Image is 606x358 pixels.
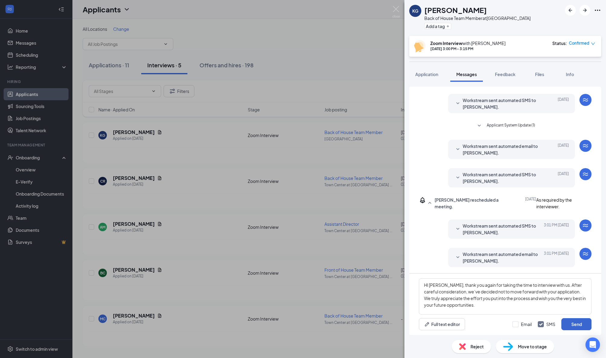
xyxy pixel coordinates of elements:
b: Zoom Interview [430,40,462,46]
div: Back of House Team Member at [GEOGRAPHIC_DATA] [424,15,531,21]
svg: Plus [446,24,450,28]
span: Messages [456,72,477,77]
h1: [PERSON_NAME] [424,5,487,15]
div: Open Intercom Messenger [585,337,600,352]
div: KG [412,8,418,14]
svg: SmallChevronDown [454,174,461,181]
span: Reject [470,343,484,350]
div: with [PERSON_NAME] [430,40,506,46]
svg: SmallChevronDown [454,146,461,153]
span: [DATE] 3:01 PM [544,222,569,236]
span: [DATE] [525,197,536,210]
span: Workstream sent automated SMS to [PERSON_NAME]. [463,222,542,236]
span: Feedback [495,72,515,77]
span: Info [566,72,574,77]
span: [DATE] [558,171,569,184]
span: [DATE] 3:01 PM [544,251,569,264]
svg: Ellipses [594,7,601,14]
div: Status : [552,40,567,46]
svg: WorkstreamLogo [582,142,589,149]
span: Workstream sent automated SMS to [PERSON_NAME]. [463,97,542,110]
span: Move to stage [518,343,547,350]
svg: SmallChevronDown [454,225,461,233]
svg: Bell [419,197,426,204]
textarea: HI [PERSON_NAME], thank you again for taking the time to interview with us. After careful conside... [419,278,592,315]
span: [PERSON_NAME] rescheduled a meeting. [435,197,509,210]
span: Confirmed [569,40,589,46]
button: ArrowRight [579,5,590,16]
span: Workstream sent automated email to [PERSON_NAME]. [463,251,542,264]
span: Applicant System Update (1) [487,122,535,129]
button: PlusAdd a tag [424,23,451,29]
span: [DATE] [558,143,569,156]
svg: ArrowLeftNew [567,7,574,14]
span: Workstream sent automated email to [PERSON_NAME]. [463,143,542,156]
span: As required by the interviewer. [536,197,572,209]
svg: SmallChevronDown [454,100,461,107]
button: SmallChevronDownApplicant System Update (1) [476,122,535,129]
svg: WorkstreamLogo [582,250,589,257]
svg: WorkstreamLogo [582,171,589,178]
span: down [591,42,595,46]
div: [DATE] 3:00 PM - 3:15 PM [430,46,506,51]
span: Files [535,72,544,77]
span: Workstream sent automated SMS to [PERSON_NAME]. [463,171,542,184]
button: Send [561,318,592,330]
svg: SmallChevronDown [476,122,483,129]
span: [DATE] [558,97,569,110]
svg: ArrowRight [581,7,588,14]
svg: SmallChevronDown [454,254,461,261]
button: Full text editorPen [419,318,465,330]
svg: Pen [424,321,430,327]
svg: WorkstreamLogo [582,96,589,104]
button: ArrowLeftNew [565,5,576,16]
svg: SmallChevronUp [426,200,433,207]
span: Application [415,72,438,77]
svg: WorkstreamLogo [582,222,589,229]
